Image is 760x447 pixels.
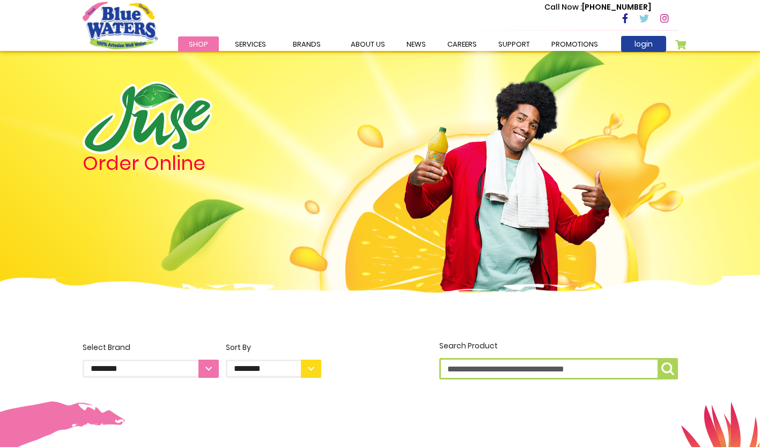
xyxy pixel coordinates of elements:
[340,36,396,52] a: about us
[621,36,666,52] a: login
[541,36,609,52] a: Promotions
[439,358,678,379] input: Search Product
[439,340,678,379] label: Search Product
[83,2,158,49] a: store logo
[437,36,488,52] a: careers
[83,360,219,378] select: Select Brand
[235,39,266,49] span: Services
[403,62,612,291] img: man.png
[658,358,678,379] button: Search Product
[226,342,321,353] div: Sort By
[83,342,219,378] label: Select Brand
[226,360,321,378] select: Sort By
[83,81,212,154] img: logo
[488,36,541,52] a: support
[83,154,321,173] h4: Order Online
[293,39,321,49] span: Brands
[661,362,674,375] img: search-icon.png
[544,2,651,13] p: [PHONE_NUMBER]
[396,36,437,52] a: News
[544,2,582,12] span: Call Now :
[189,39,208,49] span: Shop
